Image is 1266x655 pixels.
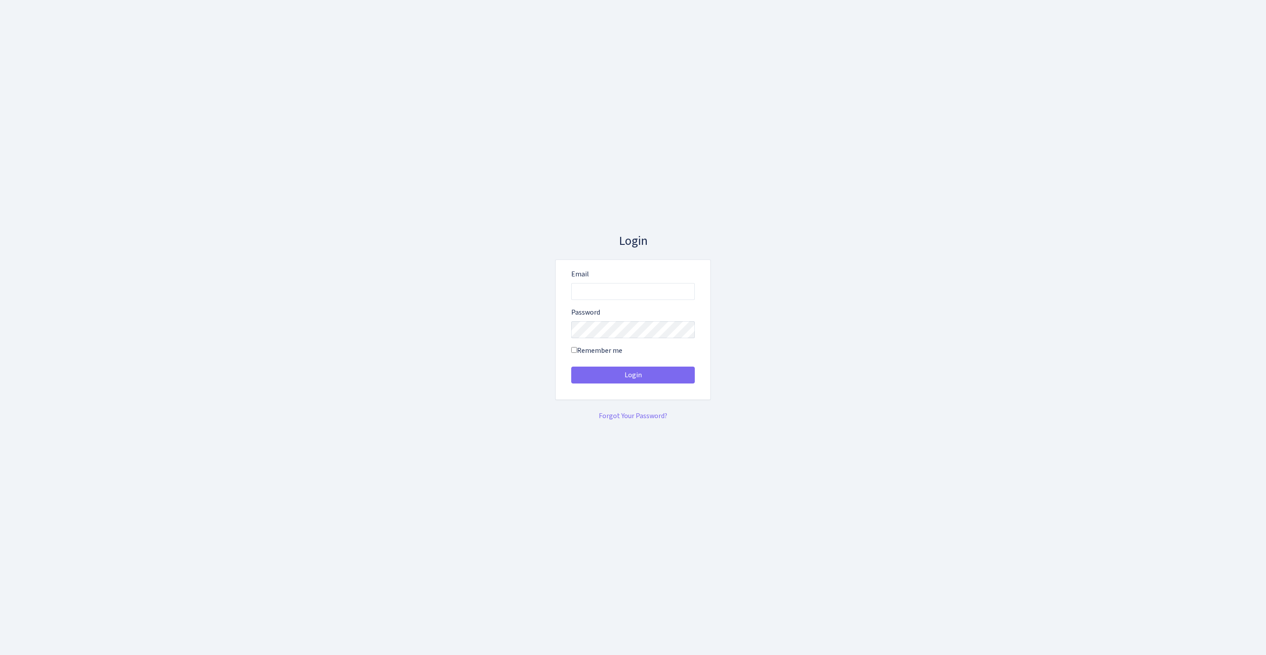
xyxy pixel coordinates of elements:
[571,307,600,318] label: Password
[599,411,667,421] a: Forgot Your Password?
[555,234,711,249] h3: Login
[571,347,577,353] input: Remember me
[571,367,695,383] button: Login
[571,345,622,356] label: Remember me
[571,269,589,280] label: Email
